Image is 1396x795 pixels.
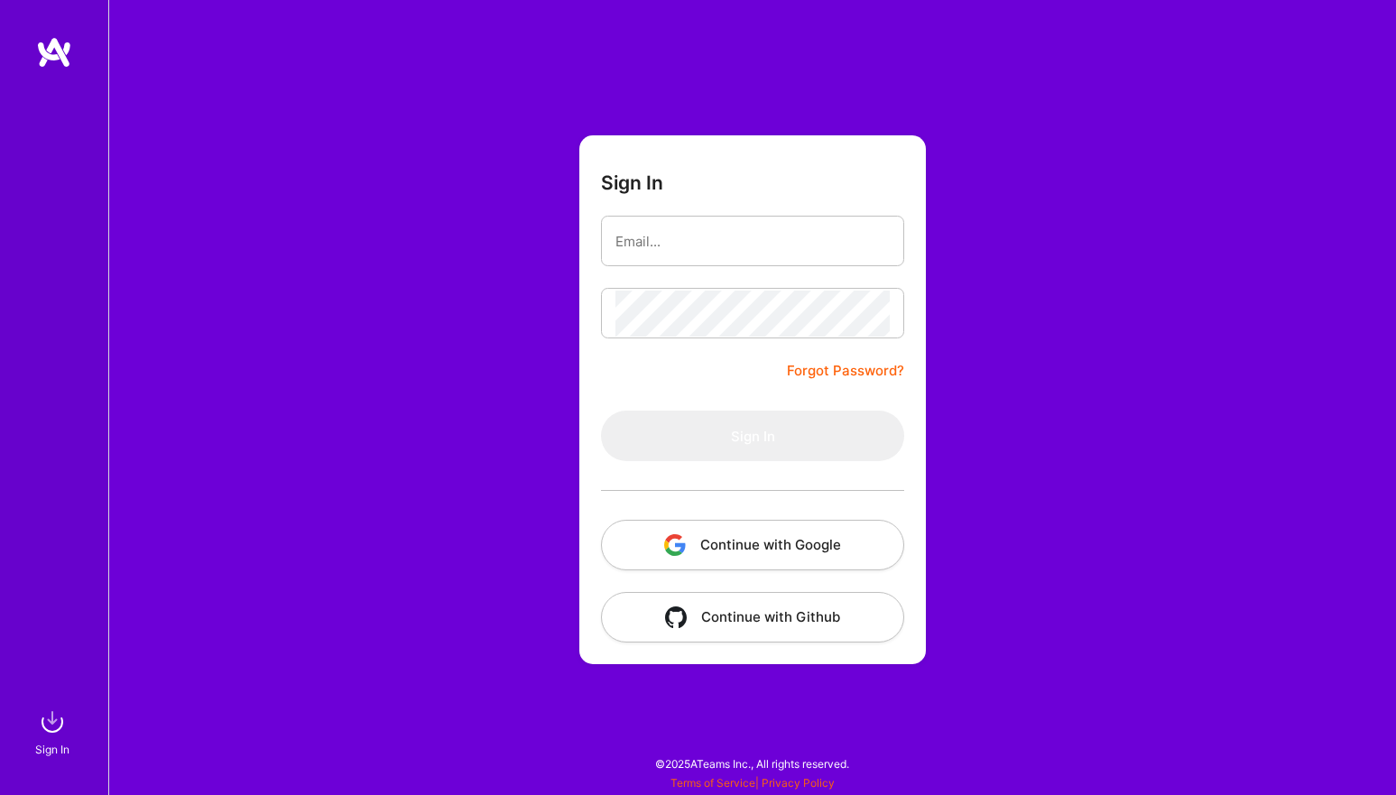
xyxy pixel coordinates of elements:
[108,741,1396,786] div: © 2025 ATeams Inc., All rights reserved.
[36,36,72,69] img: logo
[601,520,904,570] button: Continue with Google
[601,411,904,461] button: Sign In
[615,218,890,264] input: Email...
[670,776,755,790] a: Terms of Service
[35,740,69,759] div: Sign In
[665,606,687,628] img: icon
[601,592,904,642] button: Continue with Github
[762,776,835,790] a: Privacy Policy
[601,171,663,194] h3: Sign In
[664,534,686,556] img: icon
[34,704,70,740] img: sign in
[38,704,70,759] a: sign inSign In
[670,776,835,790] span: |
[787,360,904,382] a: Forgot Password?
